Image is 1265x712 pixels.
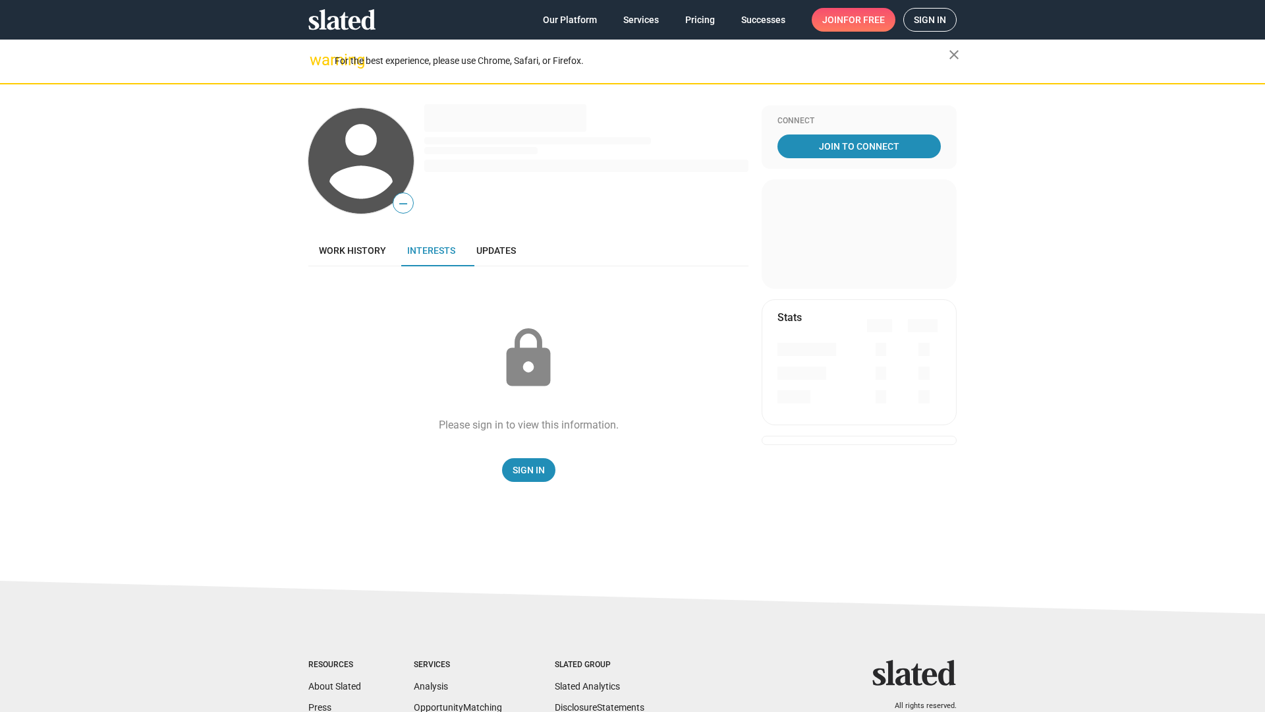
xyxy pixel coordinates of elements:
[476,245,516,256] span: Updates
[513,458,545,482] span: Sign In
[414,660,502,670] div: Services
[780,134,938,158] span: Join To Connect
[397,235,466,266] a: Interests
[407,245,455,256] span: Interests
[613,8,669,32] a: Services
[310,52,325,68] mat-icon: warning
[812,8,895,32] a: Joinfor free
[777,311,802,324] mat-card-title: Stats
[319,245,386,256] span: Work history
[414,681,448,692] a: Analysis
[777,134,941,158] a: Join To Connect
[532,8,607,32] a: Our Platform
[335,52,949,70] div: For the best experience, please use Chrome, Safari, or Firefox.
[308,681,361,692] a: About Slated
[308,235,397,266] a: Work history
[914,9,946,31] span: Sign in
[675,8,725,32] a: Pricing
[903,8,957,32] a: Sign in
[741,8,785,32] span: Successes
[495,326,561,392] mat-icon: lock
[555,660,644,670] div: Slated Group
[822,8,885,32] span: Join
[555,681,620,692] a: Slated Analytics
[393,195,413,212] span: —
[843,8,885,32] span: for free
[466,235,526,266] a: Updates
[946,47,962,63] mat-icon: close
[623,8,659,32] span: Services
[731,8,796,32] a: Successes
[439,418,619,432] div: Please sign in to view this information.
[777,116,941,127] div: Connect
[685,8,715,32] span: Pricing
[502,458,555,482] a: Sign In
[543,8,597,32] span: Our Platform
[308,660,361,670] div: Resources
